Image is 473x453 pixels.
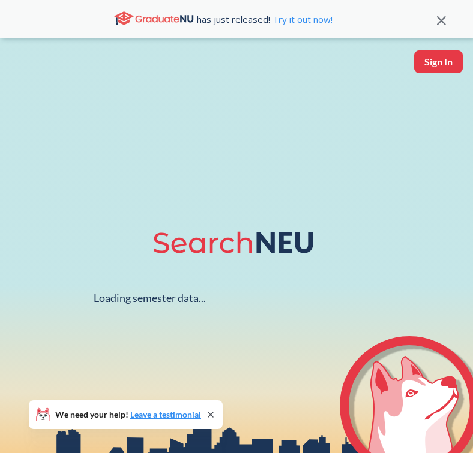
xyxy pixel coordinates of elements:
[94,291,206,305] div: Loading semester data...
[12,50,30,74] img: sandbox logo
[197,13,333,26] span: has just released!
[55,410,201,419] span: We need your help!
[130,409,201,419] a: Leave a testimonial
[270,13,333,25] a: Try it out now!
[12,50,30,77] a: sandbox logo
[414,50,463,73] button: Sign In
